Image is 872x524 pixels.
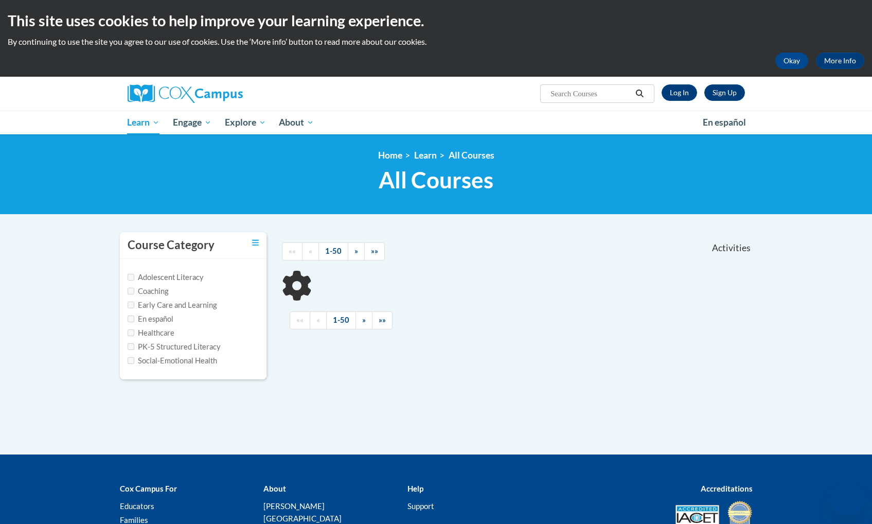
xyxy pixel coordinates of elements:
[310,311,327,329] a: Previous
[128,341,221,353] label: PK-5 Structured Literacy
[128,288,134,294] input: Checkbox for Options
[128,357,134,364] input: Checkbox for Options
[263,484,286,493] b: About
[354,247,358,255] span: »
[289,247,296,255] span: ««
[326,311,356,329] a: 1-50
[662,84,697,101] a: Log In
[128,272,204,283] label: Adolescent Literacy
[282,242,302,260] a: Begining
[355,311,372,329] a: Next
[263,501,342,523] a: [PERSON_NAME][GEOGRAPHIC_DATA]
[166,111,218,134] a: Engage
[225,116,266,129] span: Explore
[696,112,753,133] a: En español
[316,316,320,324] span: «
[378,150,402,161] a: Home
[121,111,167,134] a: Learn
[449,150,494,161] a: All Courses
[309,247,312,255] span: «
[218,111,273,134] a: Explore
[120,484,177,493] b: Cox Campus For
[372,311,393,329] a: End
[128,313,173,325] label: En español
[127,116,159,129] span: Learn
[364,242,385,260] a: End
[831,483,864,516] iframe: Button to launch messaging window
[8,10,864,31] h2: This site uses cookies to help improve your learning experience.
[379,166,493,194] span: All Courses
[128,302,134,308] input: Checkbox for Options
[414,150,437,161] a: Learn
[128,84,323,103] a: Cox Campus
[712,242,751,254] span: Activities
[296,316,304,324] span: ««
[703,117,746,128] span: En español
[290,311,310,329] a: Begining
[704,84,745,101] a: Register
[128,327,174,339] label: Healthcare
[632,88,647,100] button: Search
[128,84,243,103] img: Cox Campus
[279,116,314,129] span: About
[407,501,434,511] a: Support
[371,247,378,255] span: »»
[362,316,366,324] span: »
[128,316,134,322] input: Checkbox for Options
[272,111,321,134] a: About
[775,53,808,69] button: Okay
[128,286,168,297] label: Coaching
[549,88,632,100] input: Search Courses
[8,36,864,47] p: By continuing to use the site you agree to our use of cookies. Use the ‘More info’ button to read...
[128,343,134,350] input: Checkbox for Options
[128,355,217,366] label: Social-Emotional Health
[252,237,259,249] a: Toggle collapse
[120,501,154,511] a: Educators
[348,242,365,260] a: Next
[302,242,319,260] a: Previous
[128,329,134,336] input: Checkbox for Options
[173,116,211,129] span: Engage
[701,484,753,493] b: Accreditations
[128,237,215,253] h3: Course Category
[128,274,134,281] input: Checkbox for Options
[318,242,348,260] a: 1-50
[379,316,386,324] span: »»
[128,300,217,311] label: Early Care and Learning
[816,53,864,69] a: More Info
[407,484,423,493] b: Help
[112,111,760,134] div: Main menu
